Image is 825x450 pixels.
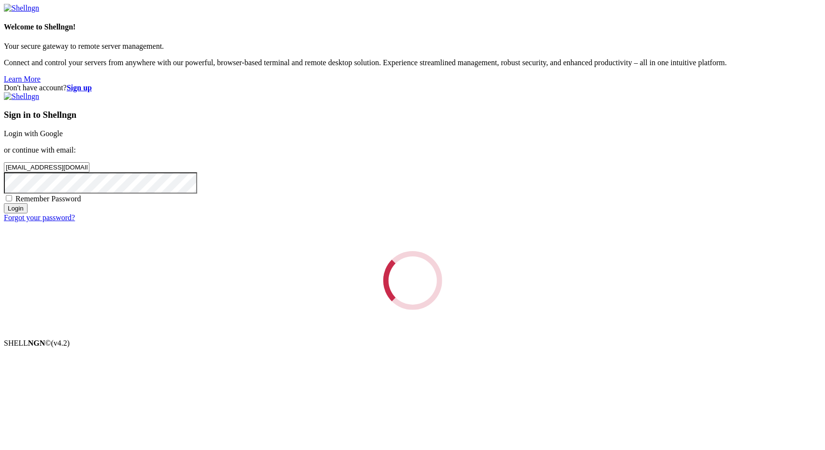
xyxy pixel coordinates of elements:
h3: Sign in to Shellngn [4,110,821,120]
a: Sign up [67,84,92,92]
a: Forgot your password? [4,213,75,222]
span: SHELL © [4,339,70,347]
p: or continue with email: [4,146,821,155]
p: Connect and control your servers from anywhere with our powerful, browser-based terminal and remo... [4,58,821,67]
p: Your secure gateway to remote server management. [4,42,821,51]
input: Email address [4,162,89,172]
span: Remember Password [15,195,81,203]
input: Login [4,203,28,213]
input: Remember Password [6,195,12,201]
a: Learn More [4,75,41,83]
div: Loading... [376,244,449,317]
h4: Welcome to Shellngn! [4,23,821,31]
b: NGN [28,339,45,347]
img: Shellngn [4,4,39,13]
div: Don't have account? [4,84,821,92]
span: 4.2.0 [51,339,70,347]
img: Shellngn [4,92,39,101]
a: Login with Google [4,129,63,138]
